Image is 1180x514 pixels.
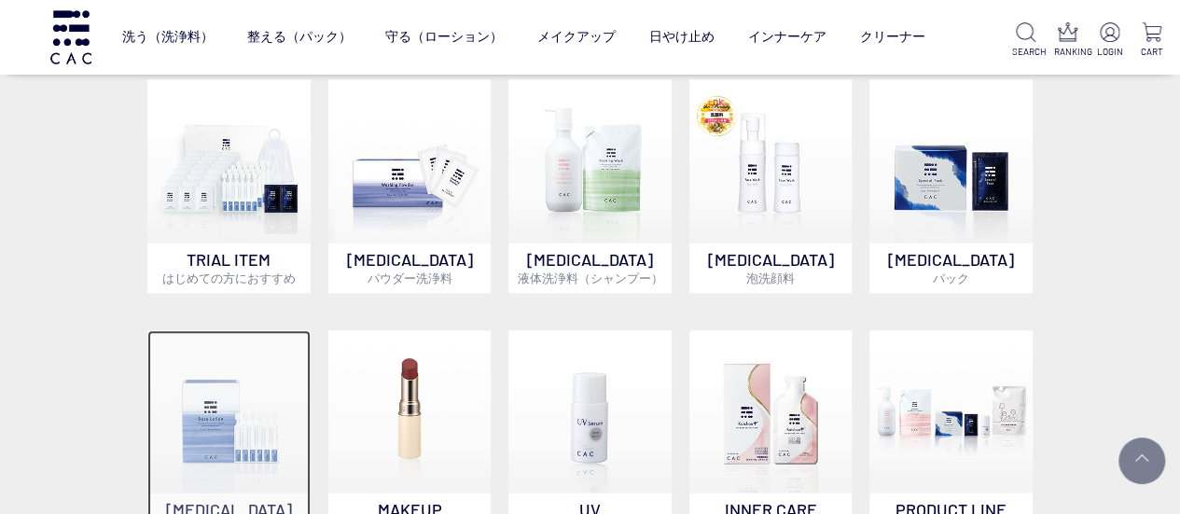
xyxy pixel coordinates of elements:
p: [MEDICAL_DATA] [508,243,672,293]
p: [MEDICAL_DATA] [328,243,492,293]
a: メイクアップ [536,14,615,61]
a: [MEDICAL_DATA]液体洗浄料（シャンプー） [508,79,672,293]
a: CART [1138,22,1165,59]
span: パウダー洗浄料 [367,271,451,285]
span: 液体洗浄料（シャンプー） [517,271,662,285]
a: インナーケア [747,14,826,61]
a: 泡洗顔料 [MEDICAL_DATA]泡洗顔料 [689,79,853,293]
p: TRIAL ITEM [147,243,311,293]
a: [MEDICAL_DATA]パウダー洗浄料 [328,79,492,293]
img: 泡洗顔料 [689,79,853,243]
img: logo [48,10,94,63]
a: SEARCH [1012,22,1039,59]
a: 日やけ止め [648,14,714,61]
p: CART [1138,45,1165,59]
a: 整える（パック） [247,14,352,61]
img: インナーケア [689,330,853,493]
a: 洗う（洗浄料） [122,14,214,61]
p: SEARCH [1012,45,1039,59]
a: [MEDICAL_DATA]パック [869,79,1033,293]
a: RANKING [1054,22,1081,59]
span: 泡洗顔料 [746,271,795,285]
a: トライアルセット TRIAL ITEMはじめての方におすすめ [147,79,311,293]
a: LOGIN [1096,22,1123,59]
a: 守る（ローション） [385,14,503,61]
img: トライアルセット [147,79,311,243]
span: パック [933,271,969,285]
p: LOGIN [1096,45,1123,59]
p: [MEDICAL_DATA] [869,243,1033,293]
span: はじめての方におすすめ [162,271,296,285]
p: RANKING [1054,45,1081,59]
p: [MEDICAL_DATA] [689,243,853,293]
a: クリーナー [859,14,924,61]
